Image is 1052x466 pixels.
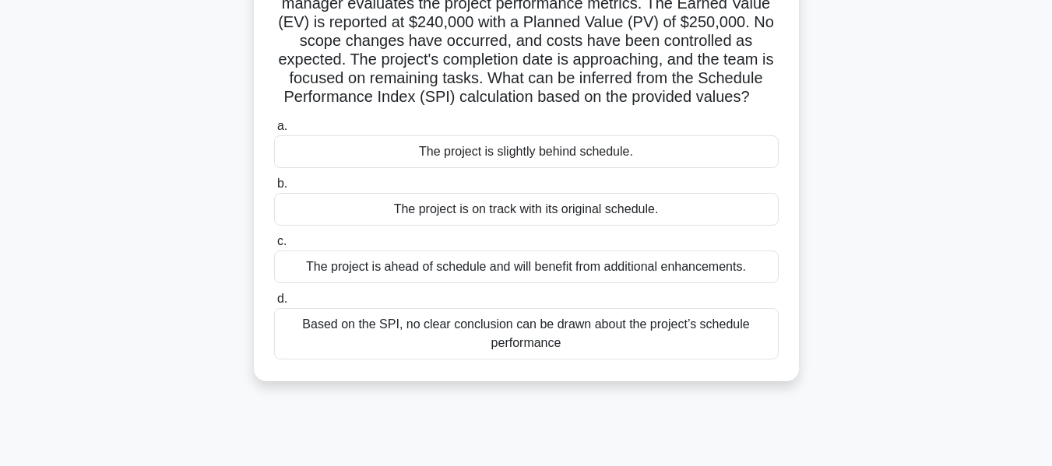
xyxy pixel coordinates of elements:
div: The project is on track with its original schedule. [274,193,779,226]
span: c. [277,234,287,247]
div: The project is slightly behind schedule. [274,135,779,168]
div: Based on the SPI, no clear conclusion can be drawn about the project’s schedule performance [274,308,779,359]
span: d. [277,292,287,305]
div: The project is ahead of schedule and will benefit from additional enhancements. [274,251,779,283]
span: a. [277,119,287,132]
span: b. [277,177,287,190]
